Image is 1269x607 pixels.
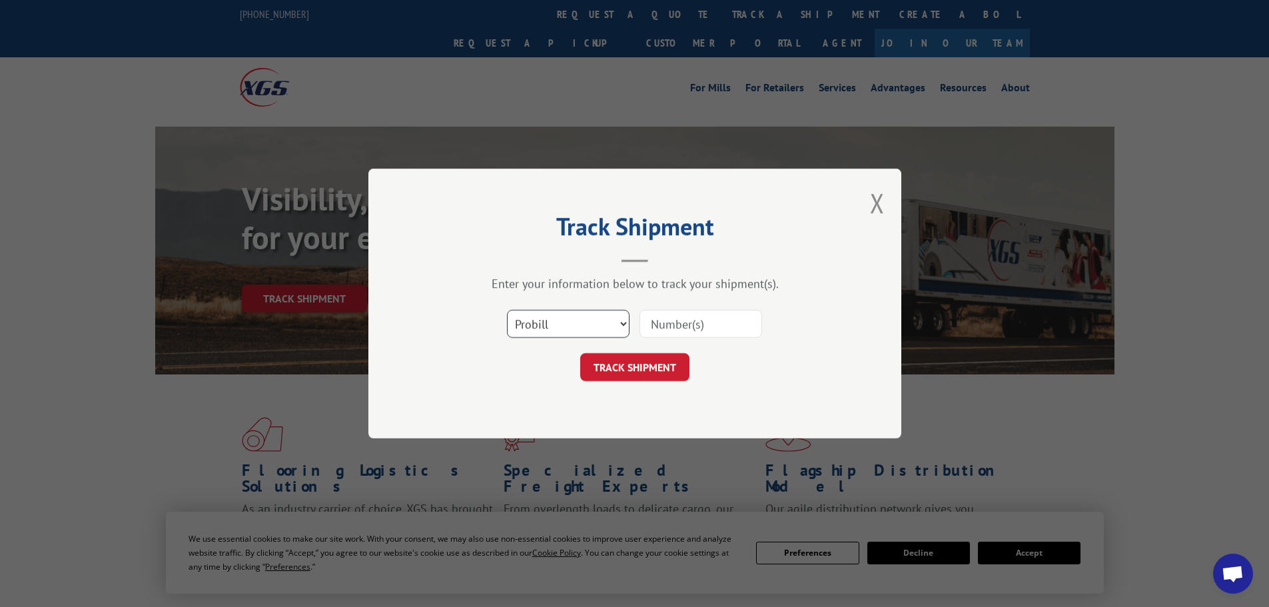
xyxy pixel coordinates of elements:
[435,217,835,243] h2: Track Shipment
[580,353,689,381] button: TRACK SHIPMENT
[435,276,835,291] div: Enter your information below to track your shipment(s).
[870,185,885,221] button: Close modal
[639,310,762,338] input: Number(s)
[1213,554,1253,594] div: Open chat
